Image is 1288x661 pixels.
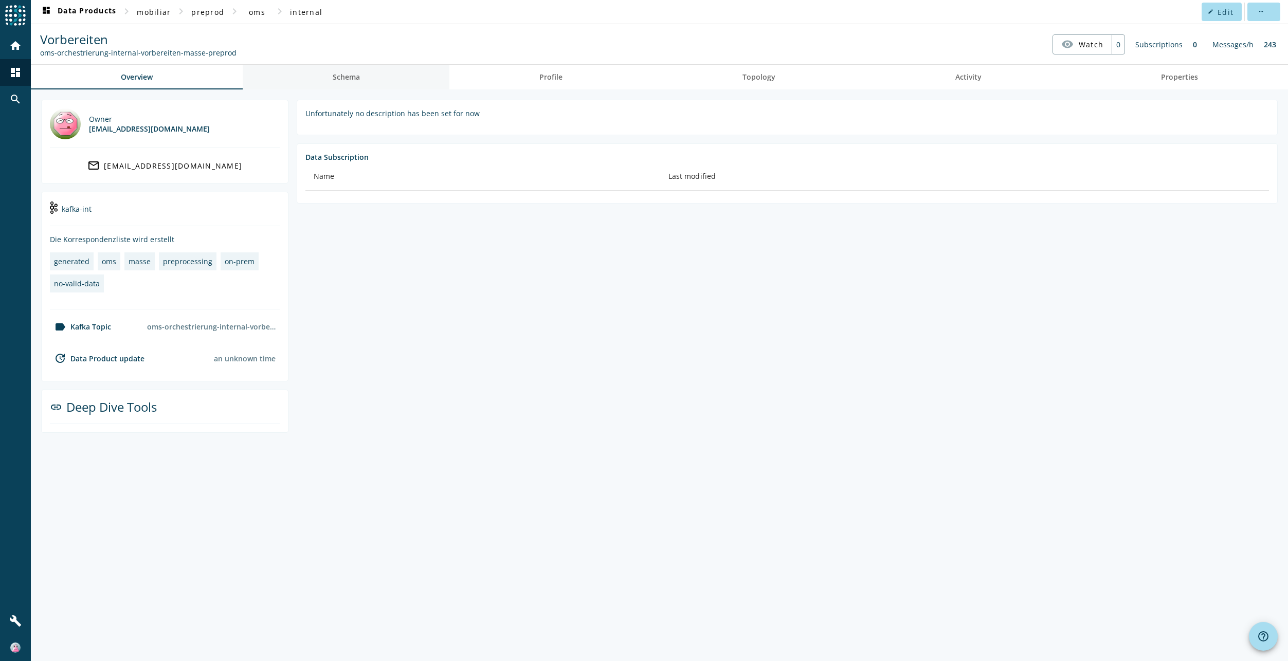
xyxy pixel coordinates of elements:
div: Owner [89,114,210,124]
span: oms [249,7,265,17]
button: oms [241,3,274,21]
button: internal [286,3,326,21]
div: generated [54,256,89,266]
span: Topology [742,74,775,81]
mat-icon: chevron_right [175,5,187,17]
div: Deep Dive Tools [50,398,280,424]
mat-icon: more_horiz [1258,9,1263,14]
img: 6ef2db17558a3d16f7bb62d1df5f4cbd [10,642,21,653]
div: Data Product update [50,352,144,364]
a: [EMAIL_ADDRESS][DOMAIN_NAME] [50,156,280,175]
div: Unfortunately no description has been set for now [305,108,1269,118]
mat-icon: build [9,615,22,627]
span: Profile [539,74,563,81]
span: Overview [121,74,153,81]
mat-icon: label [54,321,66,333]
div: 243 [1259,34,1281,54]
button: preprod [187,3,228,21]
div: 0 [1112,35,1124,54]
div: Kafka Topic: oms-orchestrierung-internal-vorbereiten-masse-preprod [40,48,237,58]
span: Schema [333,74,360,81]
span: Watch [1079,35,1103,53]
span: Data Products [40,6,116,18]
span: Vorbereiten [40,31,108,48]
span: Edit [1218,7,1233,17]
span: Activity [955,74,982,81]
div: oms-orchestrierung-internal-vorbereiten-masse-preprod [143,318,280,336]
span: mobiliar [137,7,171,17]
div: [EMAIL_ADDRESS][DOMAIN_NAME] [89,124,210,134]
img: undefined [50,201,58,214]
div: Messages/h [1207,34,1259,54]
mat-icon: link [50,401,62,413]
span: internal [290,7,322,17]
button: Watch [1053,35,1112,53]
span: Properties [1161,74,1198,81]
div: masse [129,256,151,266]
mat-icon: dashboard [40,6,52,18]
div: Data Subscription [305,152,1269,162]
div: preprocessing [163,256,212,266]
div: Die Korrespondenzliste wird erstellt [50,234,280,244]
th: Name [305,162,660,191]
div: an unknown time [214,354,276,363]
mat-icon: mail_outline [87,159,100,172]
div: Subscriptions [1130,34,1188,54]
span: preprod [191,7,224,17]
button: mobiliar [133,3,175,21]
mat-icon: help_outline [1257,630,1269,642]
div: 0 [1188,34,1202,54]
mat-icon: visibility [1061,38,1074,50]
div: on-prem [225,256,255,266]
div: [EMAIL_ADDRESS][DOMAIN_NAME] [104,161,242,171]
th: Last modified [660,162,1269,191]
div: no-valid-data [54,279,100,288]
mat-icon: update [54,352,66,364]
mat-icon: chevron_right [120,5,133,17]
div: Kafka Topic [50,321,111,333]
mat-icon: search [9,93,22,105]
button: Edit [1202,3,1242,21]
mat-icon: chevron_right [274,5,286,17]
img: horu@mobi.ch [50,108,81,139]
img: spoud-logo.svg [5,5,26,26]
mat-icon: edit [1208,9,1213,14]
mat-icon: home [9,40,22,52]
button: Data Products [36,3,120,21]
div: kafka-int [50,200,280,226]
div: oms [102,256,116,266]
mat-icon: chevron_right [228,5,241,17]
mat-icon: dashboard [9,66,22,79]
